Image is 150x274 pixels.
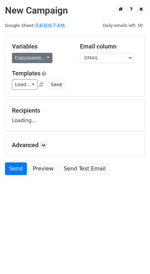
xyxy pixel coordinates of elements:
[12,53,52,63] a: Copy/paste...
[101,23,145,28] a: Daily emails left: 50
[80,43,138,50] h5: Email column
[5,162,27,175] a: Send
[12,43,70,50] h5: Variables
[12,107,138,124] div: Loading...
[48,79,65,90] button: Save
[29,162,58,175] a: Preview
[5,5,145,16] h2: New Campaign
[35,23,65,28] a: 无标题电子表格
[12,141,138,149] h5: Advanced
[12,79,37,90] a: Load...
[101,22,145,29] span: Daily emails left: 50
[12,70,40,77] a: Templates
[12,107,138,114] h5: Recipients
[5,23,65,28] small: Google Sheet:
[59,162,110,175] a: Send Test Email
